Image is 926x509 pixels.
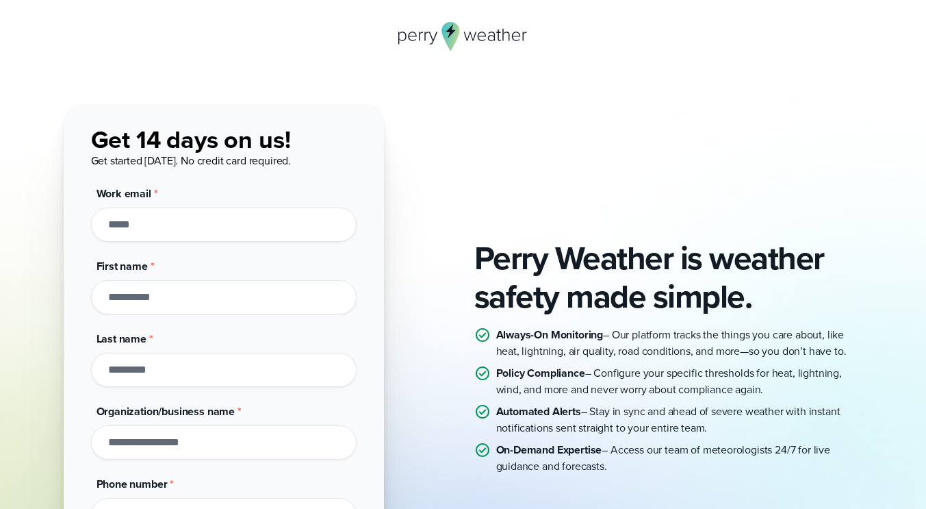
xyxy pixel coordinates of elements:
[97,476,168,492] span: Phone number
[496,442,602,458] strong: On-Demand Expertise
[91,121,291,158] span: Get 14 days on us!
[496,327,604,343] strong: Always-On Monitoring
[474,239,863,316] h2: Perry Weather is weather safety made simple.
[496,404,581,419] strong: Automated Alerts
[97,258,148,274] span: First name
[496,365,585,381] strong: Policy Compliance
[97,331,146,347] span: Last name
[496,404,863,436] p: – Stay in sync and ahead of severe weather with instant notifications sent straight to your entir...
[97,186,151,201] span: Work email
[496,442,863,475] p: – Access our team of meteorologists 24/7 for live guidance and forecasts.
[496,327,863,360] p: – Our platform tracks the things you care about, like heat, lightning, air quality, road conditio...
[91,153,292,169] span: Get started [DATE]. No credit card required.
[97,404,235,419] span: Organization/business name
[496,365,863,398] p: – Configure your specific thresholds for heat, lightning, wind, and more and never worry about co...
